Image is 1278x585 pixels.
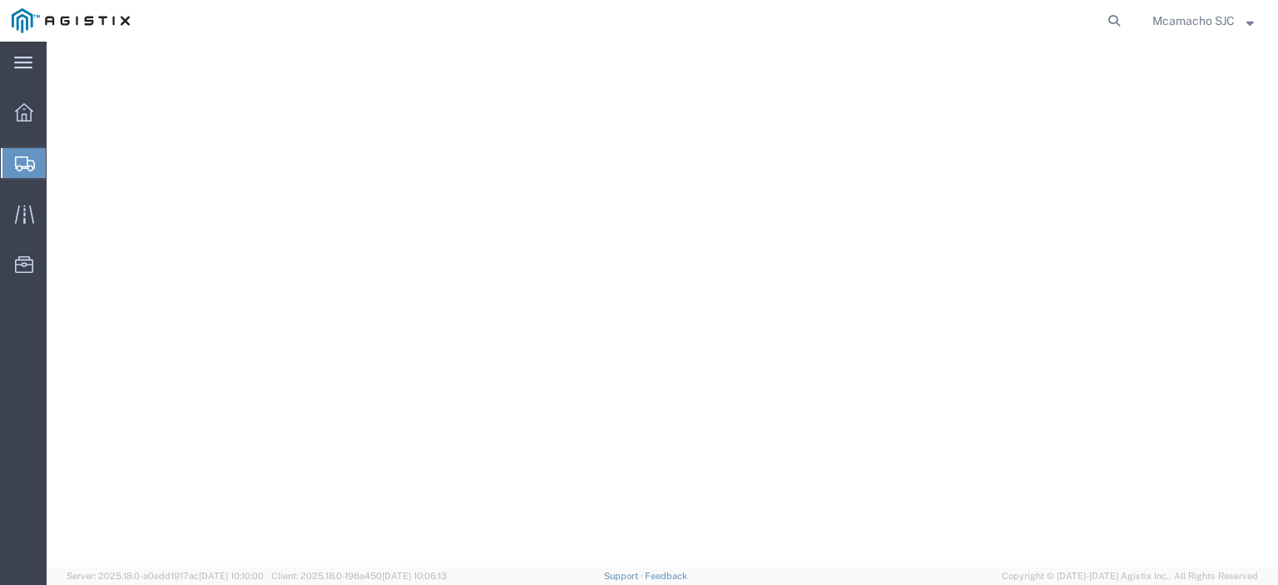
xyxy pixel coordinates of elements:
a: Support [604,571,646,581]
span: Client: 2025.18.0-198a450 [271,571,447,581]
iframe: FS Legacy Container [47,42,1278,568]
img: logo [12,8,130,33]
span: [DATE] 10:06:13 [382,571,447,581]
span: [DATE] 10:10:00 [199,571,264,581]
span: Mcamacho SJC [1152,12,1235,30]
span: Copyright © [DATE]-[DATE] Agistix Inc., All Rights Reserved [1002,569,1258,583]
a: Feedback [645,571,687,581]
span: Server: 2025.18.0-a0edd1917ac [67,571,264,581]
button: Mcamacho SJC [1152,11,1255,31]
